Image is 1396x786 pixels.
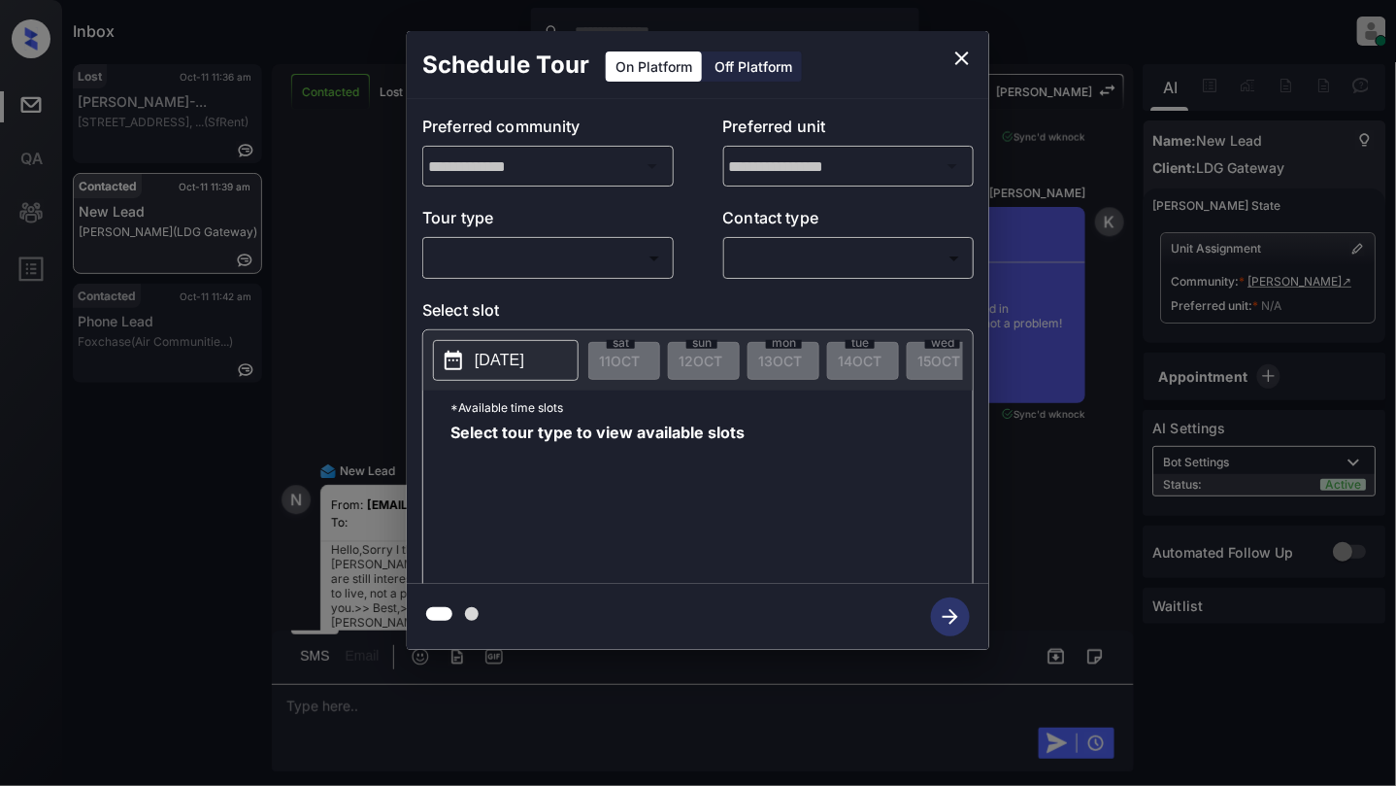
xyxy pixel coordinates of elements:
p: *Available time slots [450,391,973,425]
button: [DATE] [433,340,579,381]
h2: Schedule Tour [407,31,605,99]
p: Preferred community [422,115,674,146]
p: Preferred unit [723,115,975,146]
p: [DATE] [475,349,524,372]
button: close [943,39,981,78]
p: Contact type [723,206,975,237]
p: Tour type [422,206,674,237]
p: Select slot [422,298,974,329]
span: Select tour type to view available slots [450,425,745,580]
div: On Platform [606,51,702,82]
div: Off Platform [705,51,802,82]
